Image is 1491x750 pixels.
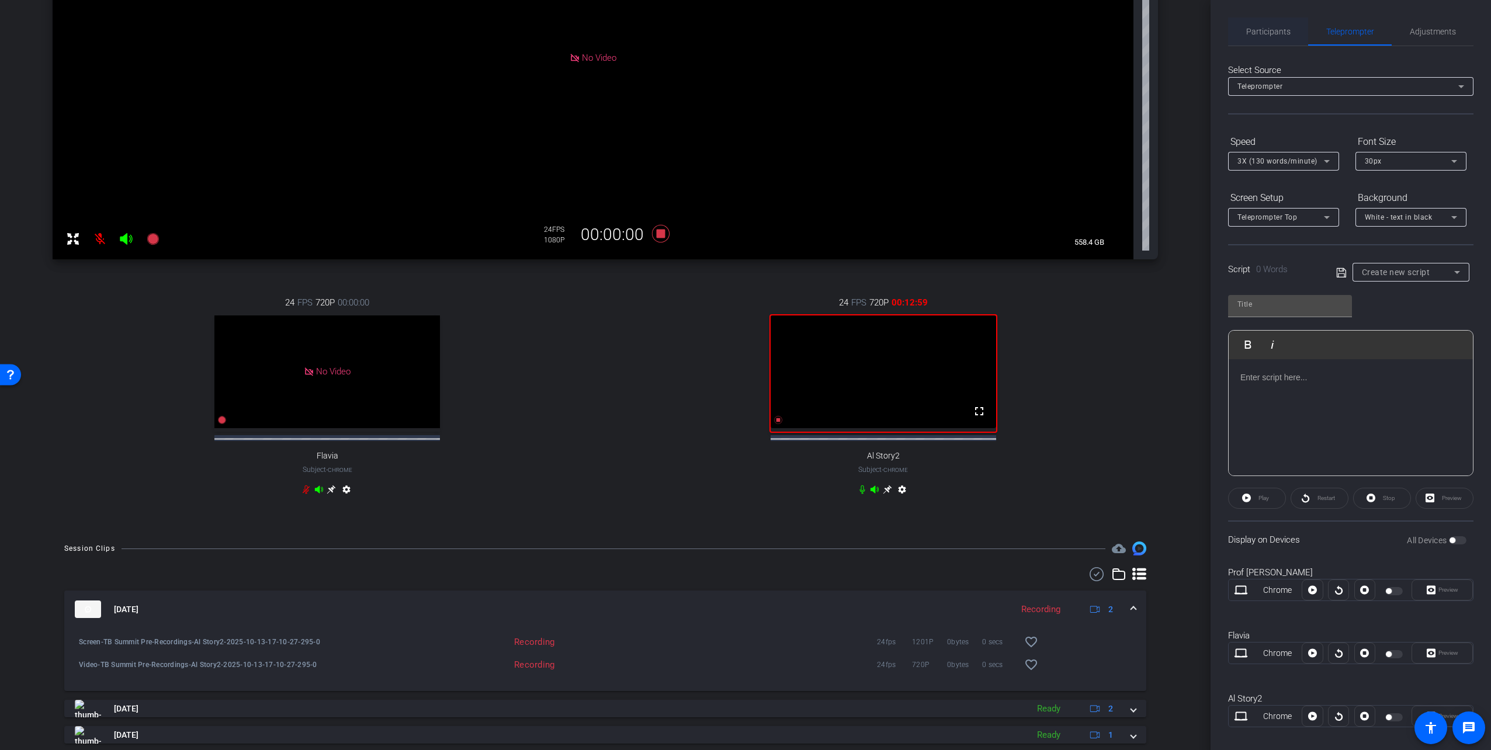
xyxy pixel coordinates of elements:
[1108,603,1113,616] span: 2
[1228,64,1473,77] div: Select Source
[882,466,883,474] span: -
[1365,157,1382,165] span: 30px
[1355,132,1466,152] div: Font Size
[114,703,138,715] span: [DATE]
[1132,541,1146,555] img: Session clips
[1462,721,1476,735] mat-icon: message
[1228,263,1320,276] div: Script
[877,636,912,648] span: 24fps
[79,659,350,671] span: Video-TB Summit Pre-Recordings-Al Story2-2025-10-13-17-10-27-295-0
[1015,603,1066,616] div: Recording
[1253,584,1302,596] div: Chrome
[947,636,982,648] span: 0bytes
[1024,658,1038,672] mat-icon: favorite_border
[1070,235,1108,249] span: 558.4 GB
[350,636,561,648] div: Recording
[895,485,909,499] mat-icon: settings
[1237,213,1297,221] span: Teleprompter Top
[1237,82,1282,91] span: Teleprompter
[972,404,986,418] mat-icon: fullscreen
[1261,333,1284,356] button: Italic (Ctrl+I)
[285,296,294,309] span: 24
[1031,702,1066,716] div: Ready
[75,726,101,744] img: thumb-nail
[297,296,313,309] span: FPS
[1228,629,1473,643] div: Flavia
[867,451,900,461] span: Al Story2
[1256,264,1288,275] span: 0 Words
[64,628,1146,691] div: thumb-nail[DATE]Recording2
[1410,27,1456,36] span: Adjustments
[114,729,138,741] span: [DATE]
[877,659,912,671] span: 24fps
[582,53,616,63] span: No Video
[851,296,866,309] span: FPS
[303,464,352,475] span: Subject
[1108,729,1113,741] span: 1
[1237,333,1259,356] button: Bold (Ctrl+B)
[544,225,573,234] div: 24
[1112,541,1126,555] span: Destinations for your clips
[1355,188,1466,208] div: Background
[1228,132,1339,152] div: Speed
[912,659,947,671] span: 720P
[64,726,1146,744] mat-expansion-panel-header: thumb-nail[DATE]Ready1
[947,659,982,671] span: 0bytes
[839,296,848,309] span: 24
[75,600,101,618] img: thumb-nail
[912,636,947,648] span: 1201P
[892,296,928,309] span: 00:12:59
[328,467,352,473] span: Chrome
[1326,27,1374,36] span: Teleprompter
[317,451,338,461] span: Flavia
[1365,213,1433,221] span: White - text in black
[338,296,369,309] span: 00:00:00
[1424,721,1438,735] mat-icon: accessibility
[1228,188,1339,208] div: Screen Setup
[1031,728,1066,742] div: Ready
[1228,692,1473,706] div: Al Story2
[1228,520,1473,558] div: Display on Devices
[1362,268,1430,277] span: Create new script
[1228,566,1473,579] div: Prof [PERSON_NAME]
[350,659,561,671] div: Recording
[79,636,350,648] span: Screen-TB Summit Pre-Recordings-Al Story2-2025-10-13-17-10-27-295-0
[114,603,138,616] span: [DATE]
[982,636,1017,648] span: 0 secs
[1246,27,1291,36] span: Participants
[1237,157,1317,165] span: 3X (130 words/minute)
[1237,297,1343,311] input: Title
[858,464,908,475] span: Subject
[326,466,328,474] span: -
[573,225,651,245] div: 00:00:00
[1024,635,1038,649] mat-icon: favorite_border
[316,366,351,377] span: No Video
[64,700,1146,717] mat-expansion-panel-header: thumb-nail[DATE]Ready2
[869,296,889,309] span: 720P
[64,543,115,554] div: Session Clips
[1112,541,1126,555] mat-icon: cloud_upload
[1407,534,1449,546] label: All Devices
[544,235,573,245] div: 1080P
[552,225,564,234] span: FPS
[64,591,1146,628] mat-expansion-panel-header: thumb-nail[DATE]Recording2
[982,659,1017,671] span: 0 secs
[339,485,353,499] mat-icon: settings
[315,296,335,309] span: 720P
[1108,703,1113,715] span: 2
[883,467,908,473] span: Chrome
[75,700,101,717] img: thumb-nail
[1253,710,1302,723] div: Chrome
[1253,647,1302,659] div: Chrome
